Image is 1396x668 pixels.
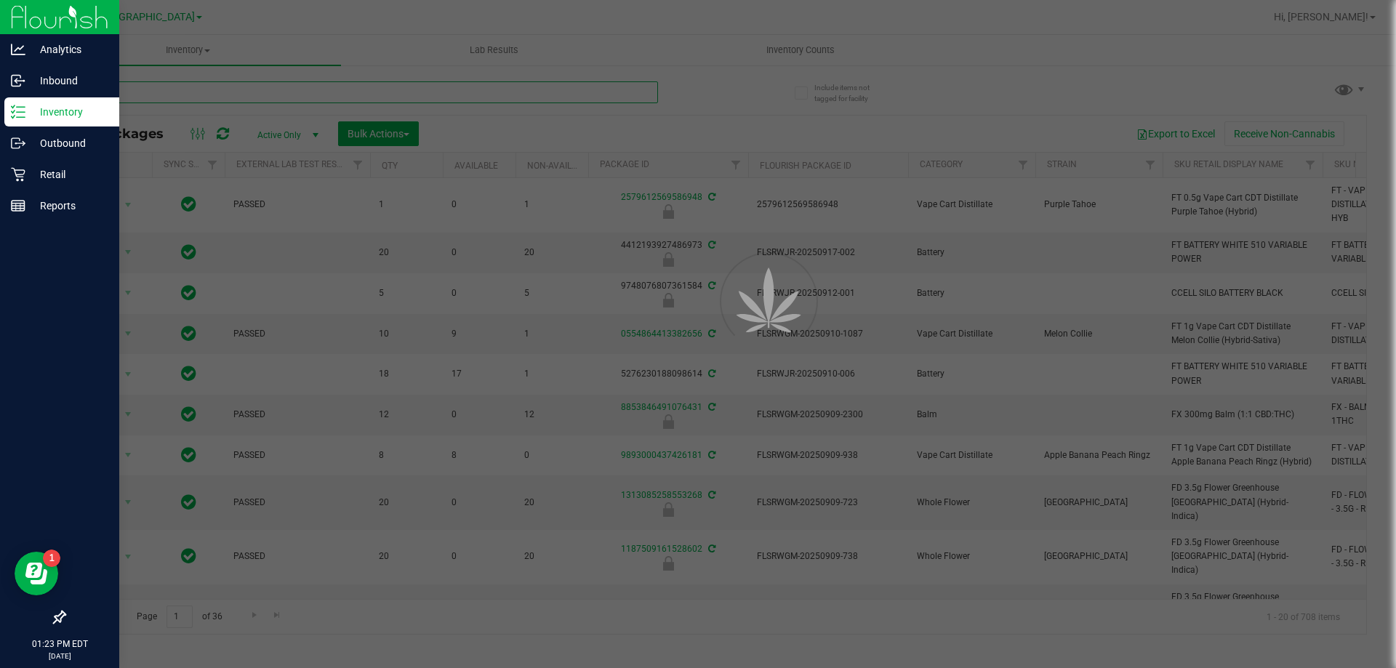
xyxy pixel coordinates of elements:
p: Analytics [25,41,113,58]
inline-svg: Inventory [11,105,25,119]
iframe: Resource center [15,552,58,595]
p: Outbound [25,134,113,152]
inline-svg: Retail [11,167,25,182]
p: 01:23 PM EDT [7,637,113,651]
p: Inbound [25,72,113,89]
inline-svg: Outbound [11,136,25,150]
inline-svg: Reports [11,198,25,213]
p: [DATE] [7,651,113,661]
inline-svg: Inbound [11,73,25,88]
p: Retail [25,166,113,183]
iframe: Resource center unread badge [43,550,60,567]
p: Reports [25,197,113,214]
p: Inventory [25,103,113,121]
inline-svg: Analytics [11,42,25,57]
